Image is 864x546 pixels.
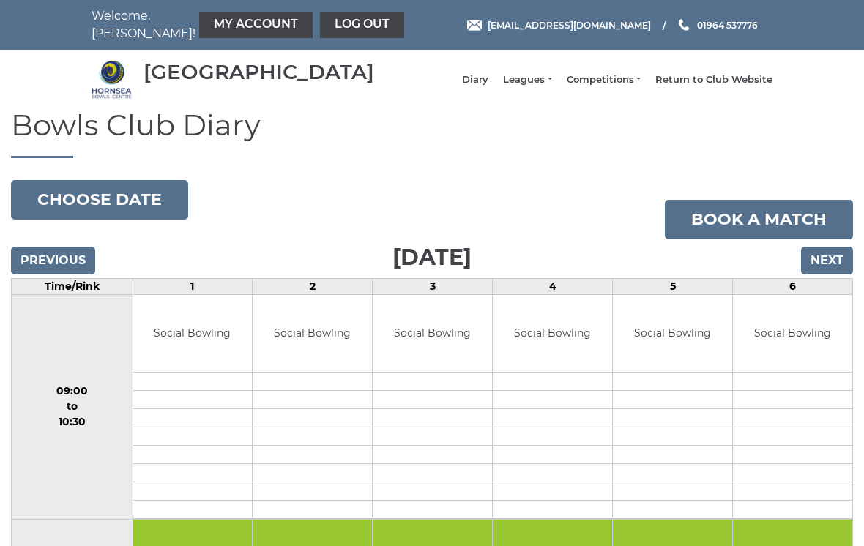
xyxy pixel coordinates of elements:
img: Phone us [679,19,689,31]
a: Leagues [503,73,551,86]
td: Time/Rink [12,279,133,295]
a: Log out [320,12,404,38]
td: 6 [733,279,853,295]
td: Social Bowling [733,295,852,372]
img: Email [467,20,482,31]
a: Competitions [567,73,641,86]
td: 1 [133,279,253,295]
td: 3 [373,279,493,295]
a: Book a match [665,200,853,239]
td: 5 [613,279,733,295]
td: Social Bowling [493,295,612,372]
td: Social Bowling [373,295,492,372]
td: Social Bowling [613,295,732,372]
a: My Account [199,12,313,38]
td: 4 [493,279,613,295]
td: 09:00 to 10:30 [12,295,133,520]
span: 01964 537776 [697,19,758,30]
h1: Bowls Club Diary [11,109,853,158]
span: [EMAIL_ADDRESS][DOMAIN_NAME] [488,19,651,30]
nav: Welcome, [PERSON_NAME]! [92,7,362,42]
a: Return to Club Website [655,73,772,86]
td: Social Bowling [253,295,372,372]
button: Choose date [11,180,188,220]
input: Next [801,247,853,274]
div: [GEOGRAPHIC_DATA] [144,61,374,83]
td: 2 [253,279,373,295]
a: Diary [462,73,488,86]
img: Hornsea Bowls Centre [92,59,132,100]
a: Email [EMAIL_ADDRESS][DOMAIN_NAME] [467,18,651,32]
td: Social Bowling [133,295,253,372]
input: Previous [11,247,95,274]
a: Phone us 01964 537776 [677,18,758,32]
